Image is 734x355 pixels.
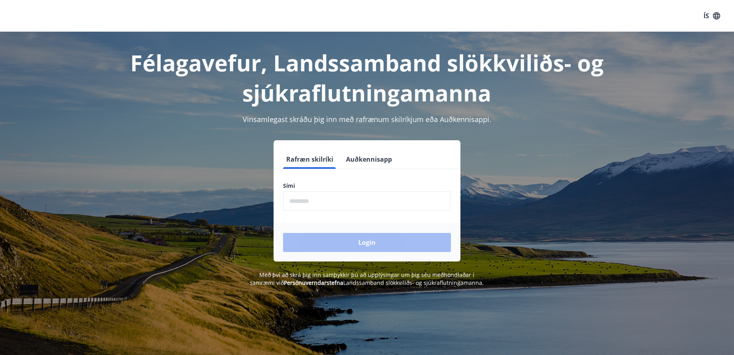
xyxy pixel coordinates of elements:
h1: Félagavefur, Landssamband slökkviliðs- og sjúkraflutningamanna [91,48,643,108]
label: Sími [283,182,451,190]
button: Rafræn skilríki [283,150,337,169]
span: Vinsamlegast skráðu þig inn með rafrænum skilríkjum eða Auðkennisappi. [243,115,491,124]
a: Persónuverndarstefna [284,279,344,286]
button: Auðkennisapp [343,150,395,169]
button: ÍS [699,9,724,23]
span: Með því að skrá þig inn samþykkir þú að upplýsingar um þig séu meðhöndlaðar í samræmi við Landssa... [250,271,484,286]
